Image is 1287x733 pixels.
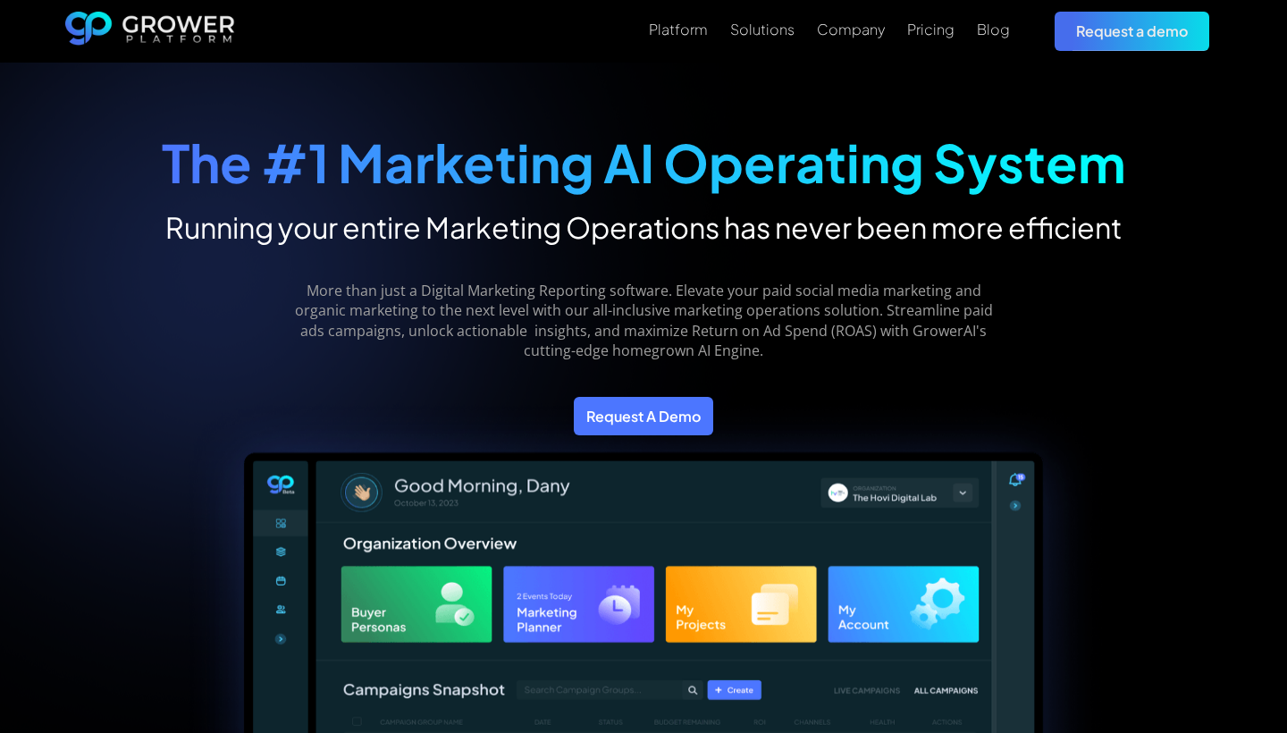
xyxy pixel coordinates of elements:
a: Solutions [730,19,795,40]
div: Pricing [907,21,955,38]
a: Company [817,19,885,40]
a: Request a demo [1055,12,1209,50]
strong: The #1 Marketing AI Operating System [162,130,1126,195]
a: home [65,12,235,51]
div: Blog [977,21,1010,38]
a: Request A Demo [574,397,713,435]
div: Platform [649,21,708,38]
div: Company [817,21,885,38]
div: Solutions [730,21,795,38]
a: Platform [649,19,708,40]
a: Pricing [907,19,955,40]
a: Blog [977,19,1010,40]
h2: Running your entire Marketing Operations has never been more efficient [162,209,1126,245]
p: More than just a Digital Marketing Reporting software. Elevate your paid social media marketing a... [285,281,1003,361]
